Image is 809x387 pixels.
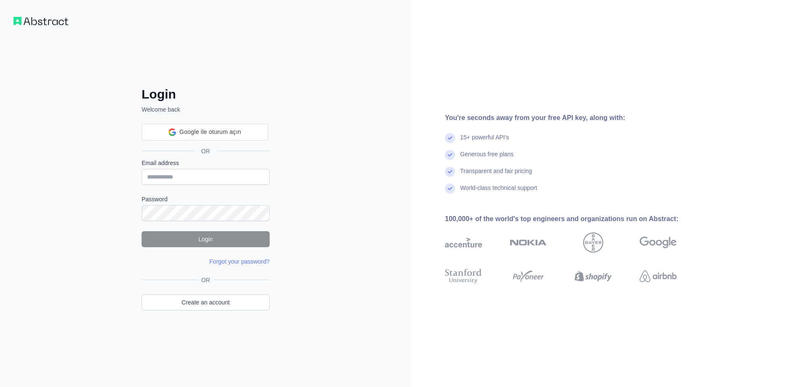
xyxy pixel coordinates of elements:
[445,150,455,160] img: check mark
[445,184,455,194] img: check mark
[142,124,268,141] div: Google ile oturum açın
[142,195,270,203] label: Password
[445,232,482,253] img: accenture
[460,150,514,167] div: Generous free plans
[510,267,547,286] img: payoneer
[445,167,455,177] img: check mark
[460,167,532,184] div: Transparent and fair pricing
[460,184,537,200] div: World-class technical support
[198,276,214,284] span: OR
[142,231,270,247] button: Login
[640,232,677,253] img: google
[195,147,217,155] span: OR
[583,232,603,253] img: bayer
[445,133,455,143] img: check mark
[575,267,612,286] img: shopify
[179,128,241,136] span: Google ile oturum açın
[445,267,482,286] img: stanford university
[142,294,270,310] a: Create an account
[640,267,677,286] img: airbnb
[142,105,270,114] p: Welcome back
[460,133,509,150] div: 15+ powerful API's
[142,87,270,102] h2: Login
[142,159,270,167] label: Email address
[13,17,68,25] img: Workflow
[445,214,704,224] div: 100,000+ of the world's top engineers and organizations run on Abstract:
[209,258,270,265] a: Forgot your password?
[510,232,547,253] img: nokia
[445,113,704,123] div: You're seconds away from your free API key, along with:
